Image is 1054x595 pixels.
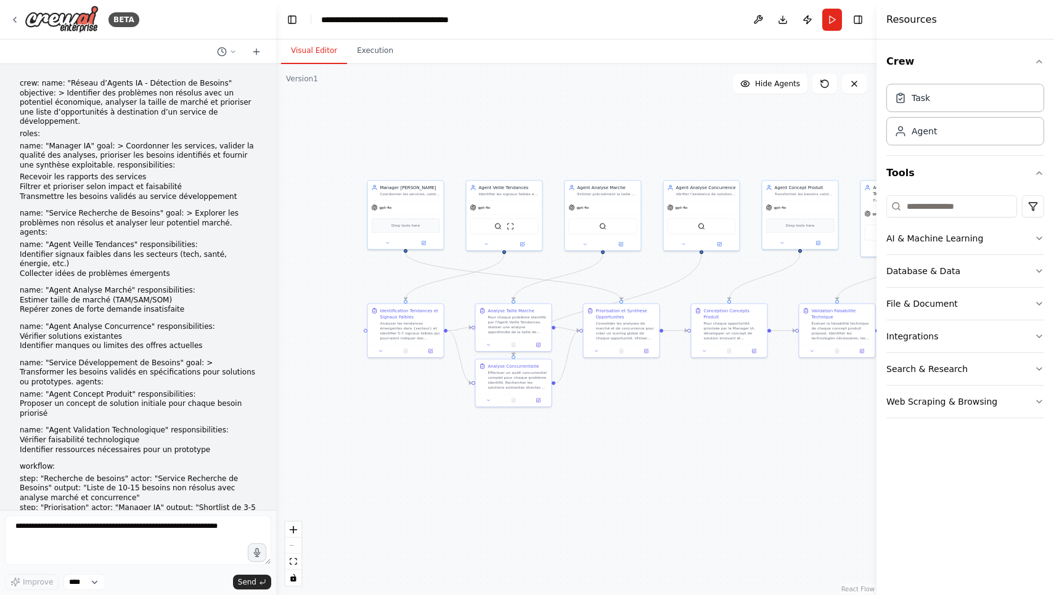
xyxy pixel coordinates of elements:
li: Collecter idées de problèmes émergents [20,269,256,279]
button: No output available [500,397,526,404]
button: Visual Editor [281,38,347,64]
img: Logo [25,6,99,33]
li: Recevoir les rapports des services [20,172,256,182]
g: Edge from 08e32373-801f-4cf3-aaef-c24c44b2c7a2 to 2899d720-b49f-4455-a373-5126b3993a81 [447,328,472,386]
li: name: "Agent Concept Produit" responsibilities: [20,390,256,419]
a: React Flow attribution [841,586,875,593]
button: Hide left sidebar [284,11,301,28]
span: gpt-4o [676,205,688,210]
img: SerperDevTool [494,222,502,230]
li: Repérer zones de forte demande insatisfaite [20,305,256,315]
g: Edge from 2c7625b4-900b-4aaf-b839-1dfe1214f16b to 6fdc69c6-301f-4635-af97-8a16f5125e71 [834,260,902,300]
g: Edge from 6c7239b8-2151-401f-8e02-a74528c956ad to 6fdc69c6-301f-4635-af97-8a16f5125e71 [771,328,795,334]
img: ScrapeWebsiteTool [507,222,514,230]
button: Search & Research [886,353,1044,385]
div: React Flow controls [285,522,301,586]
button: Open in side panel [801,239,836,246]
div: Estimer précisément la taille de marché (TAM/SAM/SOM) des opportunités identifiées et repérer les... [578,192,637,196]
div: Agent Concept ProduitTransformer les besoins validés et priorisés en concepts de solution innovan... [762,180,839,249]
span: gpt-4o [577,205,589,210]
span: Drop tools here [391,222,420,229]
div: Version 1 [286,74,318,84]
button: Improve [5,574,59,590]
div: Manager [PERSON_NAME]Coordonner les services, valider la qualité des analyses, prioriser les beso... [367,180,444,249]
button: Start a new chat [247,44,266,59]
g: Edge from 0c217e29-9cb4-4a54-8431-fce19e233815 to 6c7239b8-2151-401f-8e02-a74528c956ad [726,253,803,300]
li: name: "Agent Validation Technologique" responsibilities: [20,426,256,455]
div: Agent Concept Produit [775,184,835,190]
g: Edge from fdb3499d-f2ce-4893-9068-b7e339ab6d90 to 11eeb518-939f-47f5-b9f9-e05fcbe32f0d [402,253,624,300]
li: Vérifier faisabilité technologique [20,435,256,445]
div: Validation Faisabilite Technique [812,307,872,320]
button: Integrations [886,320,1044,352]
li: name: "Agent Analyse Concurrence" responsibilities: [20,322,256,351]
button: Click to speak your automation idea [248,543,266,562]
div: Identifier les signaux faibles et les tendances émergentes dans les secteurs clés (tech, santé, é... [479,192,539,196]
button: No output available [393,347,419,355]
span: Hide Agents [755,79,800,89]
button: Web Scraping & Browsing [886,386,1044,418]
button: AI & Machine Learning [886,222,1044,254]
li: Filtrer et prioriser selon impact et faisabilité [20,182,256,192]
li: Estimer taille de marché (TAM/SAM/SOM) [20,296,256,306]
div: Effectuer un audit concurrentiel complet pour chaque problème identifié. Rechercher les solutions... [488,370,548,390]
div: Analyse Concurrentielle [488,363,539,369]
g: Edge from 2899d720-b49f-4455-a373-5126b3993a81 to 11eeb518-939f-47f5-b9f9-e05fcbe32f0d [555,328,579,386]
li: Identifier ressources nécessaires pour un prototype [20,445,256,455]
div: Agent Veille TendancesIdentifier les signaux faibles et les tendances émergentes dans les secteur... [466,180,543,251]
span: gpt-4o [774,205,786,210]
g: Edge from fad0b692-9fb2-453f-b066-52967cfac7bc to 2899d720-b49f-4455-a373-5126b3993a81 [510,254,705,355]
div: Priorisation et Synthese Opportunites [596,307,656,320]
button: Open in side panel [851,347,872,355]
div: Agent Veille Tendances [479,184,539,190]
button: Send [233,575,271,589]
button: zoom in [285,522,301,538]
span: Drop tools here [786,222,814,229]
div: Conception Concepts Produit [704,307,764,320]
div: Transformer les besoins validés et priorisés en concepts de solution innovants et réalisables, en... [775,192,835,196]
li: Vérifier solutions existantes [20,332,256,342]
div: Agent Analyse Concurrence [676,184,736,190]
div: Agent [912,125,937,137]
button: fit view [285,554,301,570]
img: SerperDevTool [599,222,607,230]
li: step: "Recherche de besoins" actor: "Service Recherche de Besoins" output: "Liste de 10-15 besoin... [20,474,256,503]
div: Agent Validation TechnologiqueÉvaluer la faisabilité technologique des concepts produit proposés,... [860,180,938,257]
button: Crew [886,44,1044,79]
button: Open in side panel [528,397,549,404]
div: BETA [108,12,139,27]
div: Crew [886,79,1044,155]
button: Open in side panel [420,347,441,355]
button: Open in side panel [635,347,656,355]
div: Validation Faisabilite TechniqueÉvaluer la faisabilité technique de chaque concept produit propos... [799,303,876,358]
button: Switch to previous chat [212,44,242,59]
span: gpt-4o [478,205,491,210]
li: Identifier manques ou limites des offres actuelles [20,341,256,351]
div: Conception Concepts ProduitPour chaque opportunité priorisée par le Manager IA, développer un con... [691,303,768,358]
button: No output available [716,347,742,355]
div: Manager [PERSON_NAME] [380,184,440,190]
li: Transmettre les besoins validés au service développement [20,192,256,202]
h4: Resources [886,12,937,27]
button: Open in side panel [528,341,549,349]
div: Vérifier l'existence de solutions concurrentes pour chaque opportunité identifiée, analyser leurs... [676,192,736,196]
div: Agent Analyse MarcheEstimer précisément la taille de marché (TAM/SAM/SOM) des opportunités identi... [565,180,642,251]
button: Tools [886,156,1044,190]
button: No output available [500,341,526,349]
nav: breadcrumb [321,14,449,26]
button: File & Document [886,288,1044,320]
li: name: "Agent Veille Tendances" responsibilities: [20,240,256,278]
button: Hide right sidebar [849,11,867,28]
g: Edge from af036445-872f-4ccb-90ef-dbe71084d642 to 11eeb518-939f-47f5-b9f9-e05fcbe32f0d [555,325,579,334]
p: name: "Service Recherche de Besoins" goal: > Explorer les problèmes non résolus et analyser leur ... [20,209,256,238]
div: Identification Tendances et Signaux FaiblesAnalyser les tendances émergentes dans {secteur} et id... [367,303,444,358]
li: step: "Priorisation" actor: "Manager IA" output: "Shortlist de 3-5 besoins avec priorité business" [20,503,256,522]
span: Improve [23,577,53,587]
g: Edge from 46c328ee-e392-41b2-bc38-7915fe037992 to af036445-872f-4ccb-90ef-dbe71084d642 [510,254,606,300]
button: Open in side panel [743,347,764,355]
button: Database & Data [886,255,1044,287]
div: Coordonner les services, valider la qualité des analyses, prioriser les besoins identifiés selon ... [380,192,440,196]
div: Analyser les tendances émergentes dans {secteur} et identifier 5-7 signaux faibles qui pourraient... [380,321,440,341]
button: No output available [824,347,850,355]
button: Open in side panel [505,240,540,248]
